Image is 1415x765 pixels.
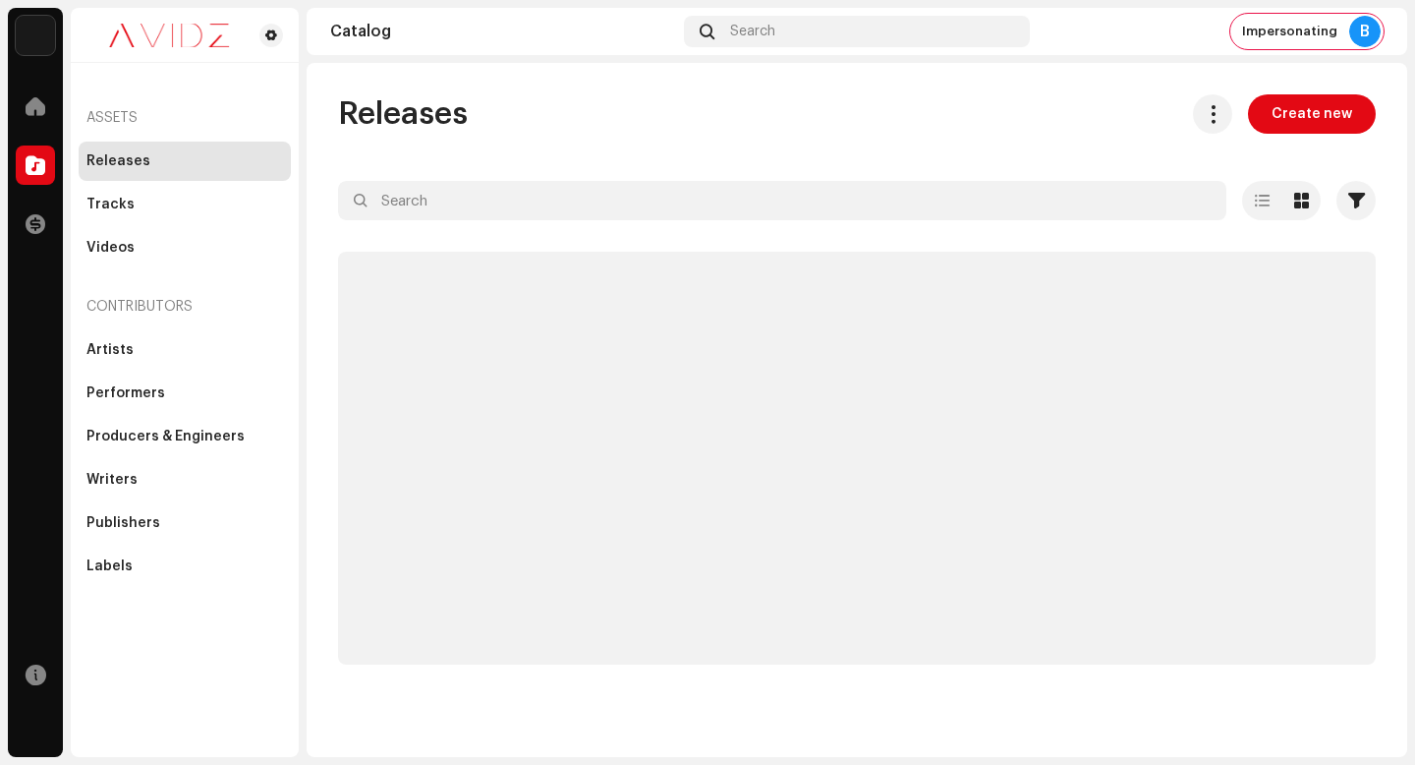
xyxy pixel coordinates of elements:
[86,429,245,444] div: Producers & Engineers
[79,417,291,456] re-m-nav-item: Producers & Engineers
[86,153,150,169] div: Releases
[79,142,291,181] re-m-nav-item: Releases
[79,503,291,543] re-m-nav-item: Publishers
[86,385,165,401] div: Performers
[79,94,291,142] re-a-nav-header: Assets
[330,24,676,39] div: Catalog
[86,559,133,574] div: Labels
[79,330,291,370] re-m-nav-item: Artists
[79,460,291,500] re-m-nav-item: Writers
[1248,94,1376,134] button: Create new
[79,547,291,586] re-m-nav-item: Labels
[79,374,291,413] re-m-nav-item: Performers
[79,185,291,224] re-m-nav-item: Tracks
[79,228,291,267] re-m-nav-item: Videos
[86,472,138,488] div: Writers
[16,16,55,55] img: 10d72f0b-d06a-424f-aeaa-9c9f537e57b6
[730,24,775,39] span: Search
[86,240,135,256] div: Videos
[86,24,252,47] img: 0c631eef-60b6-411a-a233-6856366a70de
[338,94,468,134] span: Releases
[79,283,291,330] re-a-nav-header: Contributors
[1272,94,1352,134] span: Create new
[86,342,134,358] div: Artists
[1349,16,1381,47] div: B
[86,197,135,212] div: Tracks
[1242,24,1337,39] span: Impersonating
[338,181,1226,220] input: Search
[86,515,160,531] div: Publishers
